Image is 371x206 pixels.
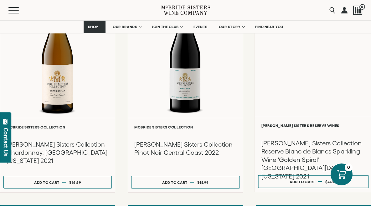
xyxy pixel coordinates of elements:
[148,21,186,33] a: JOIN THE CLUB
[3,128,9,156] div: Contact Us
[8,7,31,13] button: Mobile Menu Trigger
[289,177,315,186] div: Add to cart
[258,175,368,188] button: Add to cart $74.99
[325,180,337,184] span: $74.99
[359,4,365,10] span: 0
[134,125,236,129] h6: McBride Sisters Collection
[345,163,353,171] div: 0
[215,21,248,33] a: OUR STORY
[109,21,145,33] a: OUR BRANDS
[3,176,112,188] button: Add to cart $16.99
[34,178,59,187] div: Add to cart
[162,178,188,187] div: Add to cart
[152,25,179,29] span: JOIN THE CLUB
[69,180,81,184] span: $16.99
[134,140,236,157] h3: [PERSON_NAME] Sisters Collection Pinot Noir Central Coast 2022
[84,21,106,33] a: SHOP
[113,25,137,29] span: OUR BRANDS
[7,125,109,129] h6: McBride Sisters Collection
[189,21,212,33] a: EVENTS
[88,25,98,29] span: SHOP
[219,25,241,29] span: OUR STORY
[261,123,365,127] h6: [PERSON_NAME] Sisters Reserve Wines
[261,139,365,181] h3: [PERSON_NAME] Sisters Collection Reserve Blanc de Blancs Sparkling Wine 'Golden Spiral' [GEOGRAPH...
[197,180,209,184] span: $18.99
[193,25,208,29] span: EVENTS
[255,25,283,29] span: FIND NEAR YOU
[251,21,287,33] a: FIND NEAR YOU
[131,176,240,188] button: Add to cart $18.99
[7,140,109,165] h3: [PERSON_NAME] Sisters Collection Chardonnay, [GEOGRAPHIC_DATA][US_STATE] 2021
